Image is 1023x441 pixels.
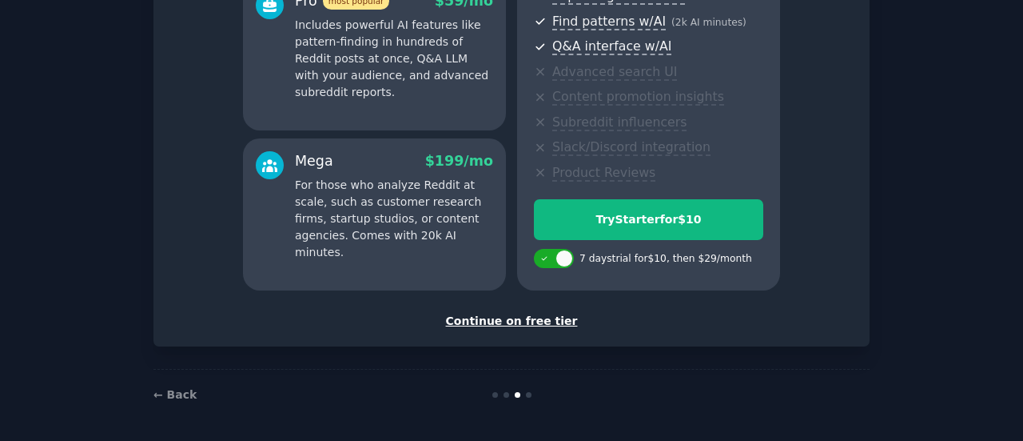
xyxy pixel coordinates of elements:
[552,165,655,182] span: Product Reviews
[535,211,762,228] div: Try Starter for $10
[552,139,711,156] span: Slack/Discord integration
[552,38,671,55] span: Q&A interface w/AI
[552,14,666,30] span: Find patterns w/AI
[579,252,752,267] div: 7 days trial for $10 , then $ 29 /month
[552,64,677,81] span: Advanced search UI
[295,17,493,101] p: Includes powerful AI features like pattern-finding in hundreds of Reddit posts at once, Q&A LLM w...
[295,177,493,261] p: For those who analyze Reddit at scale, such as customer research firms, startup studios, or conte...
[170,313,853,330] div: Continue on free tier
[552,89,724,106] span: Content promotion insights
[552,114,687,131] span: Subreddit influencers
[534,199,763,240] button: TryStarterfor$10
[425,153,493,169] span: $ 199 /mo
[153,388,197,401] a: ← Back
[295,151,333,171] div: Mega
[671,17,746,28] span: ( 2k AI minutes )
